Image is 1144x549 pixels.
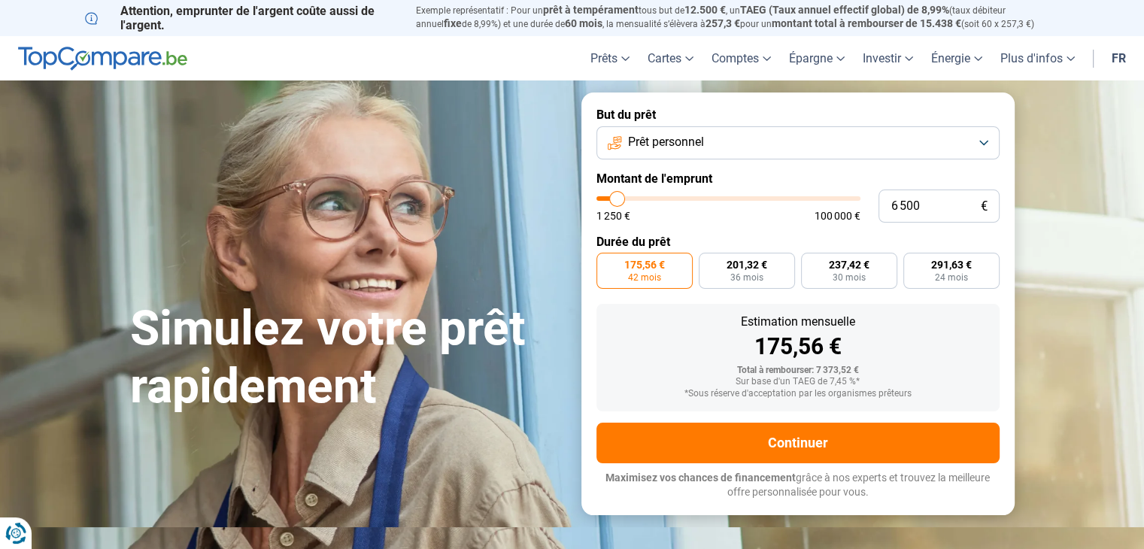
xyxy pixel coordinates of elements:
[608,316,988,328] div: Estimation mensuelle
[1103,36,1135,80] a: fr
[991,36,1084,80] a: Plus d'infos
[684,4,726,16] span: 12.500 €
[444,17,462,29] span: fixe
[596,211,630,221] span: 1 250 €
[596,235,1000,249] label: Durée du prêt
[639,36,702,80] a: Cartes
[130,300,563,416] h1: Simulez votre prêt rapidement
[85,4,398,32] p: Attention, emprunter de l'argent coûte aussi de l'argent.
[624,259,665,270] span: 175,56 €
[935,273,968,282] span: 24 mois
[608,377,988,387] div: Sur base d'un TAEG de 7,45 %*
[854,36,922,80] a: Investir
[596,423,1000,463] button: Continuer
[740,4,949,16] span: TAEG (Taux annuel effectif global) de 8,99%
[565,17,602,29] span: 60 mois
[416,4,1060,31] p: Exemple représentatif : Pour un tous but de , un (taux débiteur annuel de 8,99%) et une durée de ...
[608,389,988,399] div: *Sous réserve d'acceptation par les organismes prêteurs
[628,134,704,150] span: Prêt personnel
[931,259,972,270] span: 291,63 €
[605,472,796,484] span: Maximisez vos chances de financement
[981,200,988,213] span: €
[628,273,661,282] span: 42 mois
[815,211,860,221] span: 100 000 €
[780,36,854,80] a: Épargne
[596,108,1000,122] label: But du prêt
[772,17,961,29] span: montant total à rembourser de 15.438 €
[702,36,780,80] a: Comptes
[922,36,991,80] a: Énergie
[608,335,988,358] div: 175,56 €
[596,126,1000,159] button: Prêt personnel
[727,259,767,270] span: 201,32 €
[543,4,639,16] span: prêt à tempérament
[706,17,740,29] span: 257,3 €
[581,36,639,80] a: Prêts
[730,273,763,282] span: 36 mois
[829,259,869,270] span: 237,42 €
[596,171,1000,186] label: Montant de l'emprunt
[608,365,988,376] div: Total à rembourser: 7 373,52 €
[833,273,866,282] span: 30 mois
[596,471,1000,500] p: grâce à nos experts et trouvez la meilleure offre personnalisée pour vous.
[18,47,187,71] img: TopCompare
